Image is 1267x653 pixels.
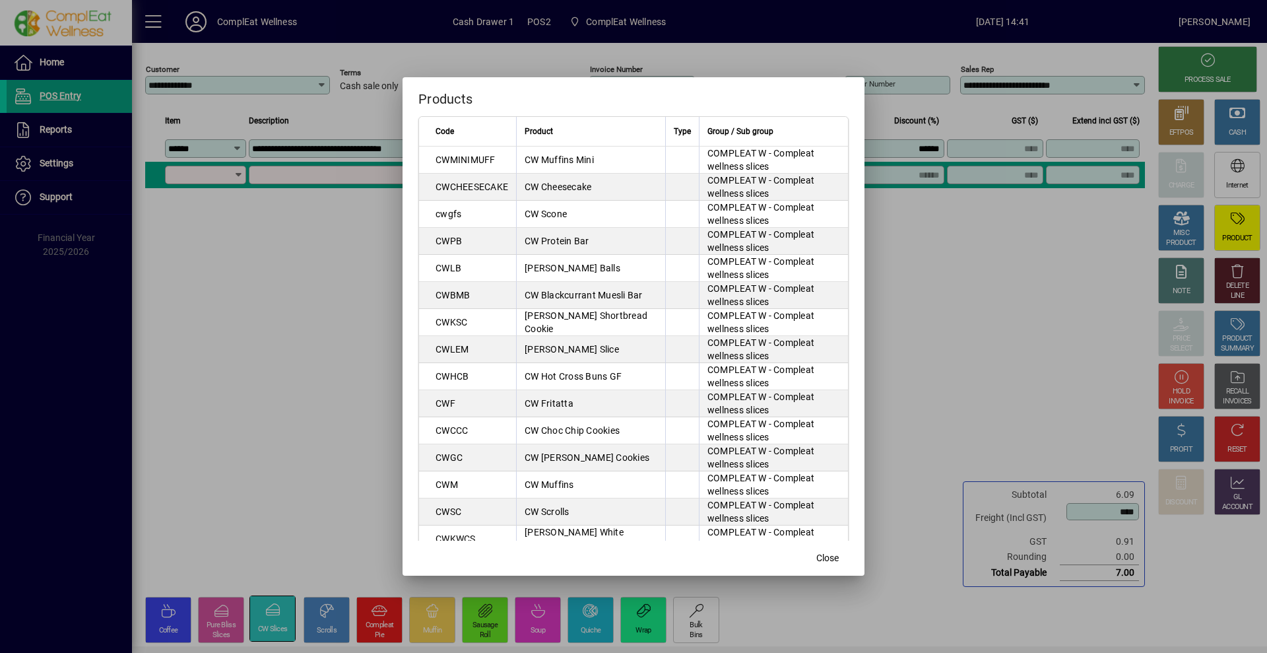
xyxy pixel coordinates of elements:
[806,547,849,570] button: Close
[436,289,470,302] div: CWBMB
[699,526,848,553] td: COMPLEAT W - Compleat wellness slices
[516,471,665,498] td: CW Muffins
[436,343,469,356] div: CWLEM
[699,444,848,471] td: COMPLEAT W - Compleat wellness slices
[436,532,476,545] div: CWKWCS
[516,498,665,526] td: CW Scrolls
[436,370,469,383] div: CWHCB
[516,417,665,444] td: CW Choc Chip Cookies
[699,255,848,282] td: COMPLEAT W - Compleat wellness slices
[403,77,864,116] h2: Products
[516,390,665,417] td: CW Fritatta
[707,124,773,139] span: Group / Sub group
[516,282,665,309] td: CW Blackcurrant Muesli Bar
[516,309,665,336] td: [PERSON_NAME] Shortbread Cookie
[516,444,665,471] td: CW [PERSON_NAME] Cookies
[436,180,508,193] div: CWCHEESECAKE
[436,261,461,275] div: CWLB
[699,174,848,201] td: COMPLEAT W - Compleat wellness slices
[516,174,665,201] td: CW Cheesecake
[516,526,665,553] td: [PERSON_NAME] White Christmas Slice
[436,505,461,518] div: CWSC
[436,397,455,410] div: CWF
[699,147,848,174] td: COMPLEAT W - Compleat wellness slices
[436,207,461,221] div: cwgfs
[516,228,665,255] td: CW Protein Bar
[516,255,665,282] td: [PERSON_NAME] Balls
[699,309,848,336] td: COMPLEAT W - Compleat wellness slices
[436,451,463,464] div: CWGC
[516,147,665,174] td: CW Muffins Mini
[699,363,848,390] td: COMPLEAT W - Compleat wellness slices
[699,228,848,255] td: COMPLEAT W - Compleat wellness slices
[699,471,848,498] td: COMPLEAT W - Compleat wellness slices
[436,316,467,329] div: CWKSC
[436,153,496,166] div: CWMINIMUFF
[699,417,848,444] td: COMPLEAT W - Compleat wellness slices
[436,424,468,437] div: CWCCC
[816,551,839,565] span: Close
[516,336,665,363] td: [PERSON_NAME] Slice
[436,124,454,139] span: Code
[699,201,848,228] td: COMPLEAT W - Compleat wellness slices
[699,282,848,309] td: COMPLEAT W - Compleat wellness slices
[436,234,462,248] div: CWPB
[436,478,458,491] div: CWM
[699,390,848,417] td: COMPLEAT W - Compleat wellness slices
[699,336,848,363] td: COMPLEAT W - Compleat wellness slices
[516,201,665,228] td: CW Scone
[516,363,665,390] td: CW Hot Cross Buns GF
[674,124,691,139] span: Type
[525,124,553,139] span: Product
[699,498,848,526] td: COMPLEAT W - Compleat wellness slices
